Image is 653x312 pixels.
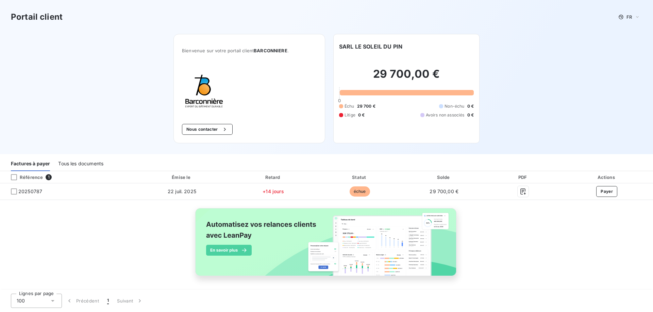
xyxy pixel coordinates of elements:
[562,174,652,181] div: Actions
[339,42,402,51] h6: SARL LE SOLEIL DU PIN
[445,103,464,109] span: Non-échu
[168,188,196,194] span: 22 juil. 2025
[182,124,232,135] button: Nous contacter
[58,157,103,171] div: Tous les documents
[189,204,464,288] img: banner
[107,297,109,304] span: 1
[345,103,354,109] span: Échu
[136,174,228,181] div: Émise le
[467,103,474,109] span: 0 €
[62,294,103,308] button: Précédent
[318,174,401,181] div: Statut
[404,174,484,181] div: Solde
[487,174,559,181] div: PDF
[357,103,375,109] span: 29 700 €
[18,188,42,195] span: 20250787
[626,14,632,20] span: FR
[11,11,63,23] h3: Portail client
[467,112,474,118] span: 0 €
[46,174,52,180] span: 1
[5,174,43,180] div: Référence
[113,294,147,308] button: Suivant
[430,188,458,194] span: 29 700,00 €
[339,67,474,88] h2: 29 700,00 €
[338,98,341,103] span: 0
[263,188,284,194] span: +14 jours
[254,48,287,53] span: BARCONNIERE
[182,70,225,113] img: Company logo
[17,297,25,304] span: 100
[596,186,617,197] button: Payer
[182,48,317,53] span: Bienvenue sur votre portail client .
[345,112,355,118] span: Litige
[103,294,113,308] button: 1
[11,157,50,171] div: Factures à payer
[231,174,316,181] div: Retard
[350,186,370,197] span: échue
[426,112,465,118] span: Avoirs non associés
[358,112,365,118] span: 0 €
